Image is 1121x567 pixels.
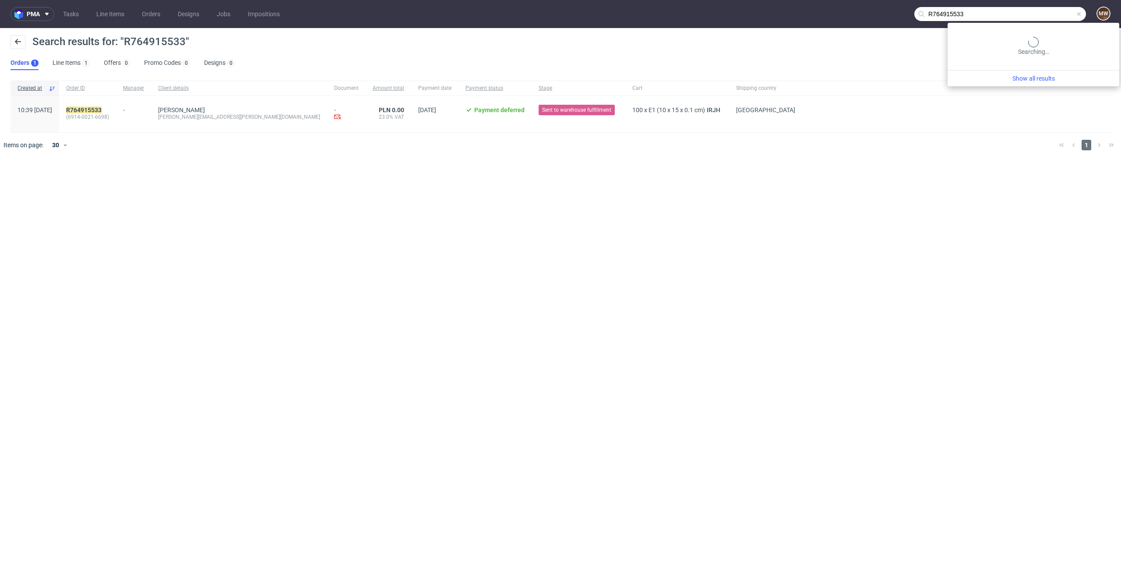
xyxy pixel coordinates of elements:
div: - [334,106,359,122]
div: x [632,106,722,113]
mark: R764915533 [66,106,102,113]
span: 1 [1082,140,1091,150]
a: Offers0 [104,56,130,70]
figcaption: MW [1097,7,1110,20]
div: 1 [33,60,36,66]
a: [PERSON_NAME] [158,106,205,113]
span: (6914-0021-6698) [66,113,109,120]
span: PLN 0.00 [379,106,404,113]
a: Impositions [243,7,285,21]
a: IRJH [705,106,722,113]
span: [DATE] [418,106,436,113]
span: Sent to warehouse fulfillment [542,106,611,114]
img: logo [14,9,27,19]
div: [PERSON_NAME][EMAIL_ADDRESS][PERSON_NAME][DOMAIN_NAME] [158,113,320,120]
div: 30 [47,139,63,151]
span: Payment status [465,85,525,92]
span: Amount total [373,85,404,92]
span: [GEOGRAPHIC_DATA] [736,106,795,113]
span: Search results for: "R764915533" [32,35,189,48]
span: 100 [632,106,643,113]
span: Items on page: [4,141,43,149]
span: Shipping country [736,85,795,92]
div: - [123,103,144,113]
span: Client details [158,85,320,92]
div: Searching… [951,37,1116,56]
button: pma [11,7,54,21]
a: Line Items [91,7,130,21]
span: Payment deferred [474,106,525,113]
span: Document [334,85,359,92]
span: pma [27,11,40,17]
span: Order ID [66,85,109,92]
span: Manager [123,85,144,92]
span: 10:39 [DATE] [18,106,52,113]
div: 0 [185,60,188,66]
a: Orders [137,7,166,21]
a: Tasks [58,7,84,21]
div: 0 [125,60,128,66]
div: 0 [229,60,233,66]
a: Designs [173,7,204,21]
span: E1 (10 x 15 x 0.1 cm) [649,106,705,113]
a: Promo Codes0 [144,56,190,70]
a: Show all results [951,74,1116,83]
div: 1 [85,60,88,66]
span: Payment date [418,85,451,92]
span: Cart [632,85,722,92]
span: Stage [539,85,618,92]
a: R764915533 [66,106,103,113]
span: Created at [18,85,45,92]
a: Jobs [212,7,236,21]
a: Line Items1 [53,56,90,70]
span: 23.0% VAT [373,113,404,120]
a: Designs0 [204,56,235,70]
a: Orders1 [11,56,39,70]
